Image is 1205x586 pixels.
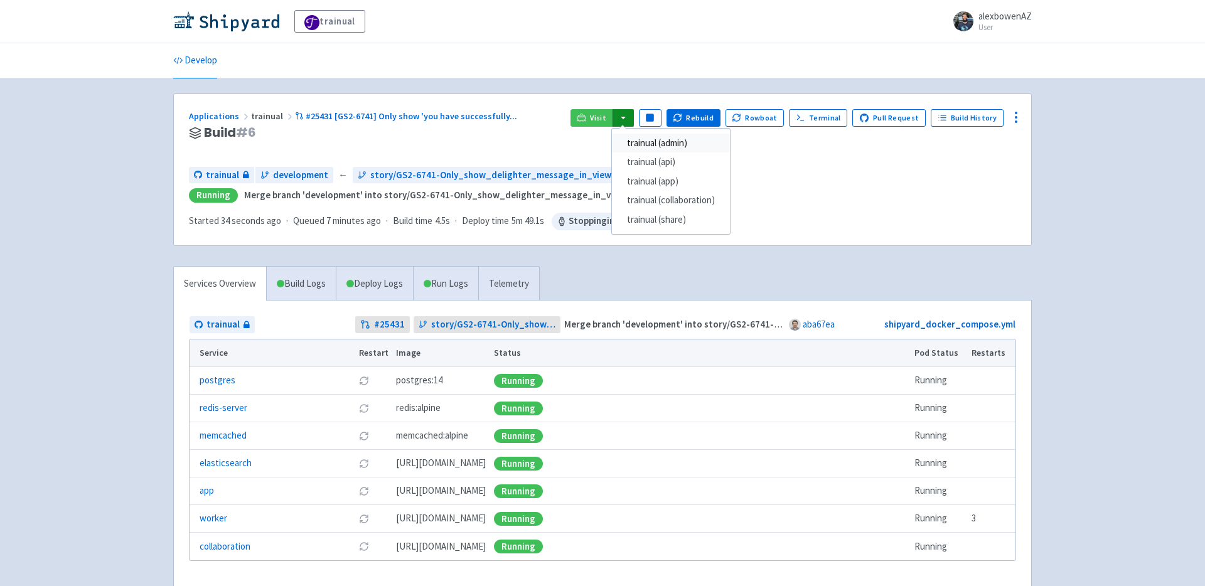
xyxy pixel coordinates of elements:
button: Restart pod [359,403,369,413]
th: Status [490,339,911,367]
time: 34 seconds ago [221,215,281,226]
a: app [200,484,214,498]
span: [DOMAIN_NAME][URL] [396,511,486,526]
td: Running [911,395,968,422]
a: Visit [570,109,613,127]
span: Build [204,125,256,140]
span: postgres:14 [396,373,442,388]
a: story/GS2-6741-Only_show_delighter_message_in_view_mode [414,316,561,333]
button: Pause [639,109,661,127]
a: Run Logs [413,267,478,301]
td: Running [911,422,968,450]
a: Build History [931,109,1004,127]
span: story/GS2-6741-Only_show_delighter_message_in_view_mode [431,317,556,332]
a: redis-server [200,401,247,415]
a: shipyard_docker_compose.yml [884,318,1015,330]
a: trainual (app) [612,172,730,191]
button: Restart pod [359,541,369,551]
a: Applications [189,110,251,122]
a: development [255,167,333,184]
a: trainual (share) [612,210,730,230]
div: Running [494,402,543,415]
span: 5m 49.1s [511,214,544,228]
a: Pull Request [852,109,926,127]
strong: Merge branch 'development' into story/GS2-6741-Only_show_delighter_message_in_view_mode [564,318,975,330]
a: Telemetry [478,267,539,301]
span: 4.5s [435,214,450,228]
a: Develop [173,43,217,78]
span: redis:alpine [396,401,441,415]
button: Rowboat [726,109,785,127]
a: Deploy Logs [336,267,413,301]
span: Started [189,215,281,226]
div: · · · [189,213,670,230]
div: Running [494,512,543,526]
strong: Merge branch 'development' into story/GS2-6741-Only_show_delighter_message_in_view_mode [244,189,655,201]
th: Restart [355,339,392,367]
span: [DOMAIN_NAME][URL] [396,540,486,554]
th: Pod Status [911,339,968,367]
a: trainual (admin) [612,134,730,153]
div: Running [494,484,543,498]
span: memcached:alpine [396,429,468,443]
span: # 6 [236,124,256,141]
span: Deploy time [462,214,509,228]
td: Running [911,450,968,477]
td: Running [911,505,968,533]
span: story/GS2-6741-Only_show_delighter_message_in_view_mode [370,168,641,183]
a: elasticsearch [200,456,252,471]
span: [DOMAIN_NAME][URL] [396,484,486,498]
span: [DOMAIN_NAME][URL] [396,456,486,471]
div: Running [494,540,543,553]
button: Rebuild [667,109,720,127]
span: development [273,168,328,183]
a: Terminal [789,109,847,127]
button: Restart pod [359,431,369,441]
img: Shipyard logo [173,11,279,31]
span: Build time [393,214,432,228]
a: trainual [190,316,255,333]
a: alexbowenAZ User [946,11,1032,31]
button: Restart pod [359,459,369,469]
button: Restart pod [359,376,369,386]
a: worker [200,511,227,526]
a: trainual [189,167,254,184]
div: Running [494,429,543,443]
a: trainual [294,10,365,33]
a: postgres [200,373,235,388]
td: 3 [968,505,1015,533]
a: memcached [200,429,247,443]
strong: # 25431 [374,317,405,332]
span: trainual [206,168,239,183]
a: Build Logs [267,267,336,301]
span: alexbowenAZ [978,10,1032,22]
td: Running [911,477,968,505]
span: Stopping in 2 hr 59 min [552,213,670,230]
a: story/GS2-6741-Only_show_delighter_message_in_view_mode [353,167,646,184]
span: Visit [590,113,606,123]
a: aba67ea [803,318,835,330]
th: Image [392,339,490,367]
span: ← [338,168,348,183]
a: Services Overview [174,267,266,301]
time: 7 minutes ago [326,215,381,226]
div: Running [494,374,543,388]
th: Service [190,339,355,367]
small: User [978,23,1032,31]
a: trainual (api) [612,152,730,172]
th: Restarts [968,339,1015,367]
a: #25431 [355,316,410,333]
td: Running [911,367,968,395]
button: Restart pod [359,486,369,496]
div: Running [494,457,543,471]
a: #25431 [GS2-6741] Only show 'you have successfully... [295,110,519,122]
span: #25431 [GS2-6741] Only show 'you have successfully ... [306,110,517,122]
button: Restart pod [359,514,369,524]
a: trainual (collaboration) [612,191,730,210]
a: collaboration [200,540,250,554]
span: trainual [206,317,240,332]
span: trainual [251,110,295,122]
div: Running [189,188,238,203]
span: Queued [293,215,381,226]
td: Running [911,533,968,560]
